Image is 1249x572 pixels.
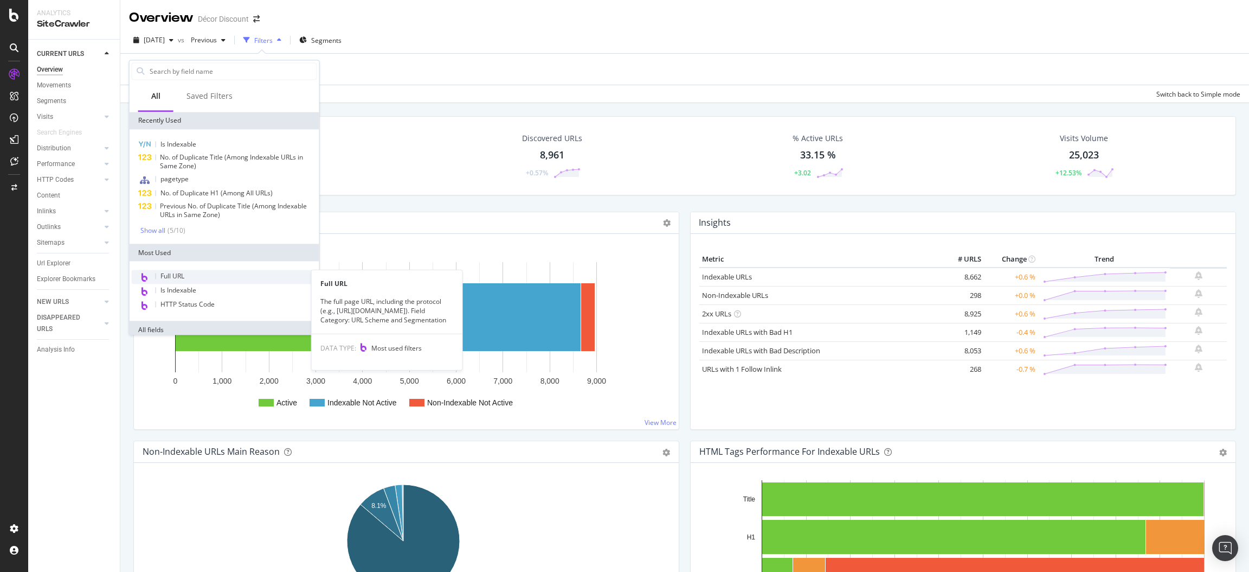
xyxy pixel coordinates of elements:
[37,174,74,186] div: HTTP Codes
[1195,289,1202,298] div: bell-plus
[702,309,731,319] a: 2xx URLs
[37,9,111,18] div: Analytics
[37,96,112,107] a: Segments
[794,168,811,177] div: +3.02
[37,80,71,91] div: Movements
[144,35,165,45] span: 2025 Aug. 31st
[1195,308,1202,316] div: bell-plus
[702,327,793,337] a: Indexable URLs with Bad H1
[320,343,356,352] span: DATA TYPE:
[941,360,984,378] td: 268
[699,251,941,268] th: Metric
[1069,148,1099,162] div: 25,023
[984,304,1038,323] td: +0.6 %
[37,206,101,217] a: Inlinks
[37,127,82,138] div: Search Engines
[160,174,189,183] span: pagetype
[37,48,84,60] div: CURRENT URLS
[295,31,346,49] button: Segments
[130,112,319,129] div: Recently Used
[327,398,397,407] text: Indexable Not Active
[239,31,286,49] button: Filters
[37,111,101,123] a: Visits
[173,377,178,385] text: 0
[37,258,112,269] a: Url Explorer
[37,221,61,233] div: Outlinks
[37,296,101,308] a: NEW URLS
[160,188,273,198] span: No. of Duplicate H1 (Among All URLs)
[37,344,75,355] div: Analysis Info
[160,201,307,219] span: Previous No. of Duplicate Title (Among Indexable URLs in Same Zone)
[984,286,1038,304] td: +0.0 %
[699,215,731,230] h4: Insights
[540,377,559,385] text: 8,000
[276,398,297,407] text: Active
[1055,168,1081,177] div: +12.53%
[37,18,111,30] div: SiteCrawler
[37,158,101,170] a: Performance
[587,377,606,385] text: 9,000
[371,343,422,352] span: Most used filters
[747,533,756,541] text: H1
[793,133,843,144] div: % Active URLs
[662,449,670,456] div: gear
[160,300,215,309] span: HTTP Status Code
[1195,345,1202,353] div: bell-plus
[140,227,165,234] div: Show all
[1212,535,1238,561] div: Open Intercom Messenger
[941,304,984,323] td: 8,925
[37,143,71,154] div: Distribution
[1195,271,1202,280] div: bell-plus
[447,377,466,385] text: 6,000
[130,244,319,262] div: Most Used
[37,274,112,285] a: Explorer Bookmarks
[984,360,1038,378] td: -0.7 %
[143,251,670,421] svg: A chart.
[493,377,512,385] text: 7,000
[37,96,66,107] div: Segments
[37,221,101,233] a: Outlinks
[400,377,419,385] text: 5,000
[800,148,836,162] div: 33.15 %
[353,377,372,385] text: 4,000
[37,190,112,201] a: Content
[260,377,279,385] text: 2,000
[160,272,184,281] span: Full URL
[37,258,70,269] div: Url Explorer
[311,36,342,45] span: Segments
[1060,133,1108,144] div: Visits Volume
[37,111,53,123] div: Visits
[130,321,319,339] div: All fields
[699,446,880,457] div: HTML Tags Performance for Indexable URLs
[37,312,101,335] a: DISAPPEARED URLS
[941,251,984,268] th: # URLS
[37,237,65,249] div: Sitemaps
[1156,90,1240,99] div: Switch back to Simple mode
[941,341,984,360] td: 8,053
[254,36,273,45] div: Filters
[37,64,112,75] a: Overview
[160,139,196,149] span: Is Indexable
[143,446,280,457] div: Non-Indexable URLs Main Reason
[540,148,564,162] div: 8,961
[186,31,230,49] button: Previous
[129,9,194,27] div: Overview
[37,206,56,217] div: Inlinks
[198,14,249,24] div: Décor Discount
[984,341,1038,360] td: +0.6 %
[312,297,462,325] div: The full page URL, including the protocol (e.g., [URL][DOMAIN_NAME]). Field Category: URL Scheme ...
[1219,449,1227,456] div: gear
[1195,363,1202,372] div: bell-plus
[941,323,984,341] td: 1,149
[160,152,303,170] span: No. of Duplicate Title (Among Indexable URLs in Same Zone)
[178,35,186,45] span: vs
[984,323,1038,341] td: -0.4 %
[37,143,101,154] a: Distribution
[186,35,217,45] span: Previous
[984,251,1038,268] th: Change
[37,127,93,138] a: Search Engines
[37,174,101,186] a: HTTP Codes
[941,286,984,304] td: 298
[702,364,782,374] a: URLs with 1 Follow Inlink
